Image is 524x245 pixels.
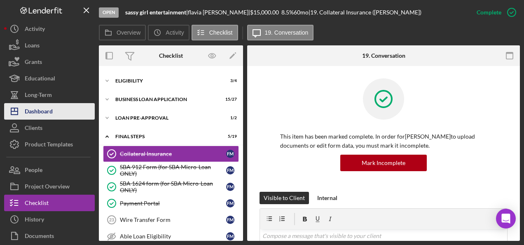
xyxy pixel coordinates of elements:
div: | 19. Collateral Insurance ([PERSON_NAME]) [309,9,421,16]
div: FINAL STEPS [115,134,216,139]
button: Educational [4,70,95,87]
div: Wire Transfer Form [120,217,226,223]
button: Project Overview [4,178,95,195]
div: f m [226,199,234,207]
div: f m [226,216,234,224]
a: 23Wire Transfer Formfm [103,212,239,228]
div: Mark Incomplete [362,155,405,171]
label: Activity [166,29,184,36]
div: Activity [25,21,45,39]
div: Educational [25,70,55,89]
div: LOAN PRE-APPROVAL [115,115,216,120]
div: | [125,9,188,16]
div: History [25,211,44,230]
div: f m [226,183,234,191]
div: flavia [PERSON_NAME] | [188,9,250,16]
button: Visible to Client [260,192,309,204]
label: Overview [117,29,140,36]
div: 8.5 % [281,9,294,16]
button: Activity [148,25,189,40]
div: Checklist [159,52,183,59]
div: Dashboard [25,103,53,122]
div: 15 / 27 [222,97,237,102]
label: Checklist [209,29,233,36]
div: Loans [25,37,40,56]
b: sassy girl entertainment [125,9,186,16]
div: SBA 912 Form (for SBA Micro-Loan ONLY) [120,164,226,177]
button: Activity [4,21,95,37]
button: Complete [468,4,520,21]
div: People [25,162,42,180]
button: Clients [4,120,95,136]
div: Checklist [25,195,49,213]
div: Long-Term [25,87,52,105]
button: 19. Conversation [247,25,314,40]
div: f m [226,150,234,158]
div: Open [99,7,119,18]
label: 19. Conversation [265,29,309,36]
a: Collateral Insurancefm [103,146,239,162]
div: Internal [317,192,337,204]
div: Payment Portal [120,200,226,207]
div: Visible to Client [264,192,305,204]
div: BUSINESS LOAN APPLICATION [115,97,216,102]
div: Product Templates [25,136,73,155]
button: Loans [4,37,95,54]
div: Clients [25,120,42,138]
button: Dashboard [4,103,95,120]
div: 3 / 4 [222,78,237,83]
p: This item has been marked complete. In order for [PERSON_NAME] to upload documents or edit form d... [280,132,487,151]
div: f m [226,166,234,174]
tspan: 23 [109,217,114,222]
div: Able Loan Eligibility [120,233,226,240]
div: Collateral Insurance [120,151,226,157]
button: Grants [4,54,95,70]
div: Project Overview [25,178,70,197]
div: Grants [25,54,42,72]
a: SBA 1624 form (for SBA Micro-Loan ONLY)fm [103,179,239,195]
button: Checklist [4,195,95,211]
button: Long-Term [4,87,95,103]
div: 1 / 2 [222,115,237,120]
button: Mark Incomplete [340,155,427,171]
button: People [4,162,95,178]
button: Checklist [192,25,238,40]
div: $15,000.00 [250,9,281,16]
button: History [4,211,95,228]
div: f m [226,232,234,240]
button: Overview [99,25,146,40]
div: 19. Conversation [362,52,405,59]
button: Internal [313,192,342,204]
a: Payment Portalfm [103,195,239,212]
a: Able Loan Eligibilityfm [103,228,239,245]
div: Complete [477,4,501,21]
div: ELIGIBILITY [115,78,216,83]
div: SBA 1624 form (for SBA Micro-Loan ONLY) [120,180,226,193]
button: Product Templates [4,136,95,153]
div: 60 mo [294,9,309,16]
a: SBA 912 Form (for SBA Micro-Loan ONLY)fm [103,162,239,179]
button: Documents [4,228,95,244]
div: 5 / 19 [222,134,237,139]
div: Open Intercom Messenger [496,209,516,229]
